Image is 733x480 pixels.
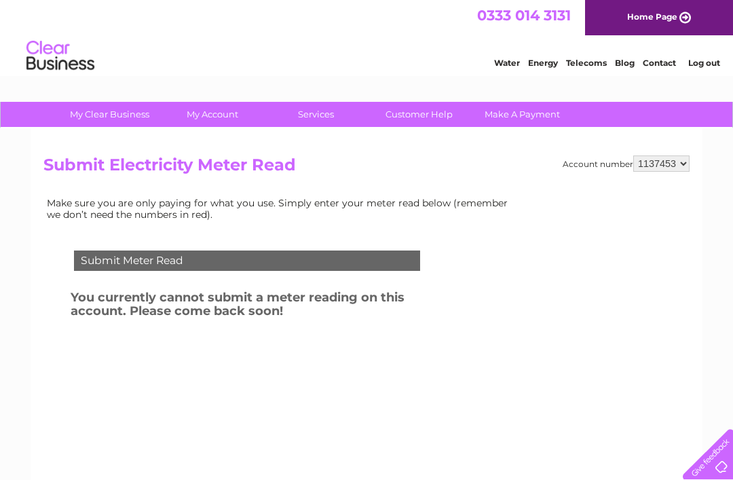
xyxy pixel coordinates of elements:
[43,155,690,181] h2: Submit Electricity Meter Read
[74,251,420,271] div: Submit Meter Read
[494,58,520,68] a: Water
[643,58,676,68] a: Contact
[157,102,269,127] a: My Account
[466,102,578,127] a: Make A Payment
[47,7,688,66] div: Clear Business is a trading name of Verastar Limited (registered in [GEOGRAPHIC_DATA] No. 3667643...
[26,35,95,77] img: logo.png
[615,58,635,68] a: Blog
[477,7,571,24] a: 0333 014 3131
[563,155,690,172] div: Account number
[71,288,456,325] h3: You currently cannot submit a meter reading on this account. Please come back soon!
[54,102,166,127] a: My Clear Business
[43,194,519,223] td: Make sure you are only paying for what you use. Simply enter your meter read below (remember we d...
[363,102,475,127] a: Customer Help
[566,58,607,68] a: Telecoms
[528,58,558,68] a: Energy
[260,102,372,127] a: Services
[688,58,720,68] a: Log out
